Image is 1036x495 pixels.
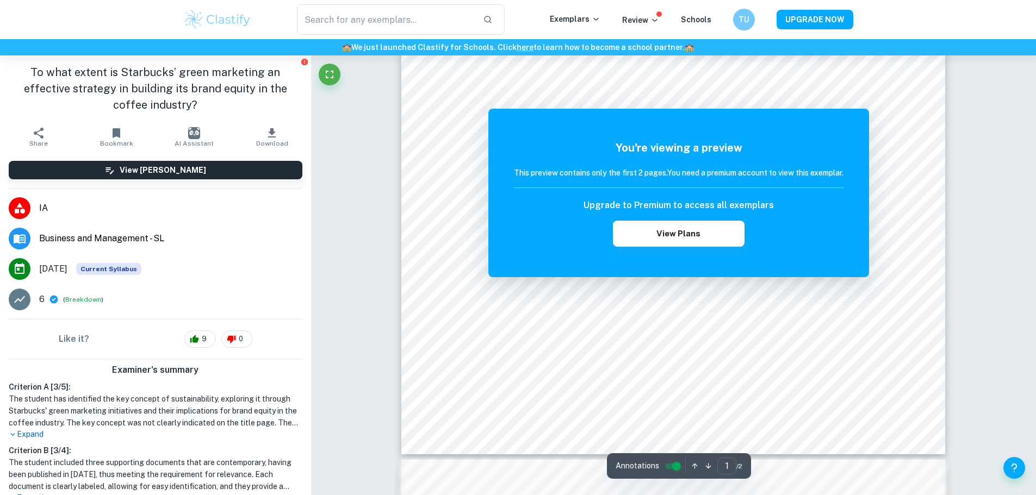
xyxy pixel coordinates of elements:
[65,295,101,304] button: Breakdown
[550,13,600,25] p: Exemplars
[584,199,774,212] h6: Upgrade to Premium to access all exemplars
[39,202,302,215] span: IA
[39,293,45,306] p: 6
[517,43,533,52] a: here
[183,9,252,30] img: Clastify logo
[100,140,133,147] span: Bookmark
[736,461,742,471] span: / 2
[737,14,750,26] h6: TU
[76,263,141,275] div: This exemplar is based on the current syllabus. Feel free to refer to it for inspiration/ideas wh...
[39,262,67,275] span: [DATE]
[733,9,755,30] button: TU
[78,122,156,152] button: Bookmark
[9,161,302,179] button: View [PERSON_NAME]
[514,167,843,179] h6: This preview contains only the first 2 pages. You need a premium account to view this exemplar.
[9,64,302,113] h1: To what extent is Starbucks’ green marketing an effective strategy in building its brand equity i...
[319,64,340,85] button: Fullscreen
[233,334,249,344] span: 0
[4,364,307,377] h6: Examiner's summary
[233,122,311,152] button: Download
[59,333,89,346] h6: Like it?
[301,58,309,66] button: Report issue
[1003,457,1025,479] button: Help and Feedback
[777,10,853,29] button: UPGRADE NOW
[2,41,1034,53] h6: We just launched Clastify for Schools. Click to learn how to become a school partner.
[29,140,48,147] span: Share
[9,444,302,456] h6: Criterion B [ 3 / 4 ]:
[622,14,659,26] p: Review
[256,140,288,147] span: Download
[9,381,302,393] h6: Criterion A [ 3 / 5 ]:
[188,127,200,139] img: AI Assistant
[9,393,302,429] h1: The student has identified the key concept of sustainability, exploring it through Starbucks' gre...
[681,15,711,24] a: Schools
[39,232,302,245] span: Business and Management - SL
[196,334,213,344] span: 9
[63,295,103,305] span: ( )
[616,460,659,472] span: Annotations
[297,4,475,35] input: Search for any exemplars...
[685,43,694,52] span: 🏫
[156,122,233,152] button: AI Assistant
[342,43,351,52] span: 🏫
[514,140,843,156] h5: You're viewing a preview
[9,429,302,440] p: Expand
[9,456,302,492] h1: The student included three supporting documents that are contemporary, having been published in [...
[76,263,141,275] span: Current Syllabus
[175,140,214,147] span: AI Assistant
[613,221,745,247] button: View Plans
[120,164,206,176] h6: View [PERSON_NAME]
